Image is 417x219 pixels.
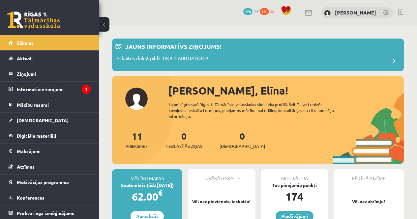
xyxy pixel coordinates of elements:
[261,182,328,189] div: Tev pieejamie punkti
[9,66,91,81] a: Ziņojumi
[261,189,328,205] div: 174
[243,8,259,14] a: 174 mP
[82,85,91,94] i: 1
[112,182,182,189] div: Septembris (līdz [DATE])
[260,8,269,15] span: 250
[17,144,91,159] legend: Maksājumi
[112,189,182,205] div: 62.00
[17,117,69,123] span: [DEMOGRAPHIC_DATA]
[17,210,74,216] span: Proktoringa izmēģinājums
[9,82,91,97] a: Informatīvie ziņojumi1
[9,51,91,66] a: Aktuāli
[335,9,376,16] a: [PERSON_NAME]
[112,169,182,182] div: Mācību maksa
[17,82,91,97] legend: Informatīvie ziņojumi
[17,164,35,170] span: Atzīmes
[165,130,202,150] a: 0Neizlasītās ziņas
[126,143,148,150] span: Priekšmeti
[17,195,45,201] span: Konferences
[17,55,33,61] span: Aktuāli
[9,128,91,143] a: Digitālie materiāli
[17,133,56,139] span: Digitālie materiāli
[9,35,91,50] a: Sākums
[9,97,91,112] a: Mācību resursi
[261,169,328,182] div: Motivācija
[17,179,69,185] span: Motivācijas programma
[270,8,274,14] span: xp
[253,8,259,14] span: mP
[9,190,91,205] a: Konferences
[188,169,255,182] div: Tuvākā ieskaite
[191,198,252,205] p: Vēl nav pievienotu ieskaišu!
[125,42,221,51] p: Jauns informatīvs ziņojums!
[126,130,148,150] a: 11Priekšmeti
[243,8,253,15] span: 174
[115,42,401,68] a: Jauns informatīvs ziņojums! Ieskaites drīkst pildīt TIKAI CAUR DATORU!
[220,130,265,150] a: 0[DEMOGRAPHIC_DATA]
[220,143,265,150] span: [DEMOGRAPHIC_DATA]
[169,101,344,119] div: Laipni lūgts savā Rīgas 1. Tālmācības vidusskolas skolnieka profilā. Šeit Tu vari redzēt tuvojošo...
[17,40,34,46] span: Sākums
[17,102,49,108] span: Mācību resursi
[260,8,278,14] a: 250 xp
[158,188,163,198] span: €
[9,113,91,128] a: [DEMOGRAPHIC_DATA]
[9,175,91,190] a: Motivācijas programma
[334,169,404,182] div: Pēdējā atzīme
[9,159,91,174] a: Atzīmes
[165,143,202,150] span: Neizlasītās ziņas
[115,55,208,64] p: Ieskaites drīkst pildīt TIKAI CAUR DATORU!
[17,66,91,81] legend: Ziņojumi
[7,12,60,28] a: Rīgas 1. Tālmācības vidusskola
[9,144,91,159] a: Maksājumi
[337,198,401,205] p: Vēl nav atzīmju!
[324,10,331,16] img: Elīna Freimane
[168,83,404,98] div: [PERSON_NAME], Elīna!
